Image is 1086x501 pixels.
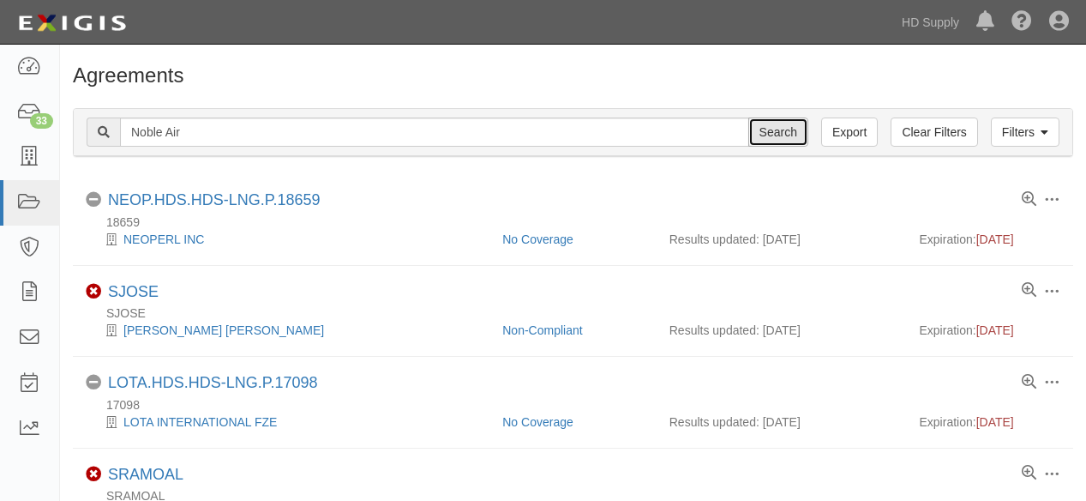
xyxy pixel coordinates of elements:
div: Expiration: [920,322,1061,339]
div: Expiration: [920,231,1061,248]
div: LOTA.HDS.HDS-LNG.P.17098 [108,374,317,393]
a: Non-Compliant [502,323,582,337]
i: Non-Compliant [86,467,101,482]
a: NEOPERL INC [123,232,204,246]
div: 17098 [86,396,1073,413]
a: LOTA.HDS.HDS-LNG.P.17098 [108,374,317,391]
i: Non-Compliant [86,284,101,299]
a: HD Supply [893,5,968,39]
div: SJOSE [86,305,1073,322]
div: Results updated: [DATE] [669,322,894,339]
div: Expiration: [920,413,1061,431]
a: View results summary [1022,192,1036,208]
a: View results summary [1022,375,1036,390]
div: JOSE GERARDO SANCHEZ TORRES [86,322,489,339]
h1: Agreements [73,64,1073,87]
div: NEOPERL INC [86,231,489,248]
div: NEOP.HDS.HDS-LNG.P.18659 [108,191,320,210]
img: logo-5460c22ac91f19d4615b14bd174203de0afe785f0fc80cf4dbbc73dc1793850b.png [13,8,131,39]
a: LOTA INTERNATIONAL FZE [123,415,277,429]
a: Filters [991,118,1059,147]
input: Search [748,118,808,147]
a: NEOP.HDS.HDS-LNG.P.18659 [108,191,320,208]
a: View results summary [1022,466,1036,481]
a: No Coverage [502,232,573,246]
div: Results updated: [DATE] [669,231,894,248]
span: [DATE] [976,323,1014,337]
div: SJOSE [108,283,159,302]
span: [DATE] [976,415,1014,429]
div: 18659 [86,214,1073,231]
a: SRAMOAL [108,466,183,483]
i: No Coverage [86,192,101,208]
div: LOTA INTERNATIONAL FZE [86,413,489,431]
a: View results summary [1022,283,1036,299]
a: SJOSE [108,283,159,300]
input: Search [120,118,749,147]
a: No Coverage [502,415,573,429]
a: Export [821,118,878,147]
div: SRAMOAL [108,466,183,485]
span: [DATE] [976,232,1014,246]
i: No Coverage [86,375,101,390]
div: 33 [30,113,53,129]
i: Help Center - Complianz [1011,12,1032,33]
div: Results updated: [DATE] [669,413,894,431]
a: [PERSON_NAME] [PERSON_NAME] [123,323,324,337]
a: Clear Filters [891,118,977,147]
